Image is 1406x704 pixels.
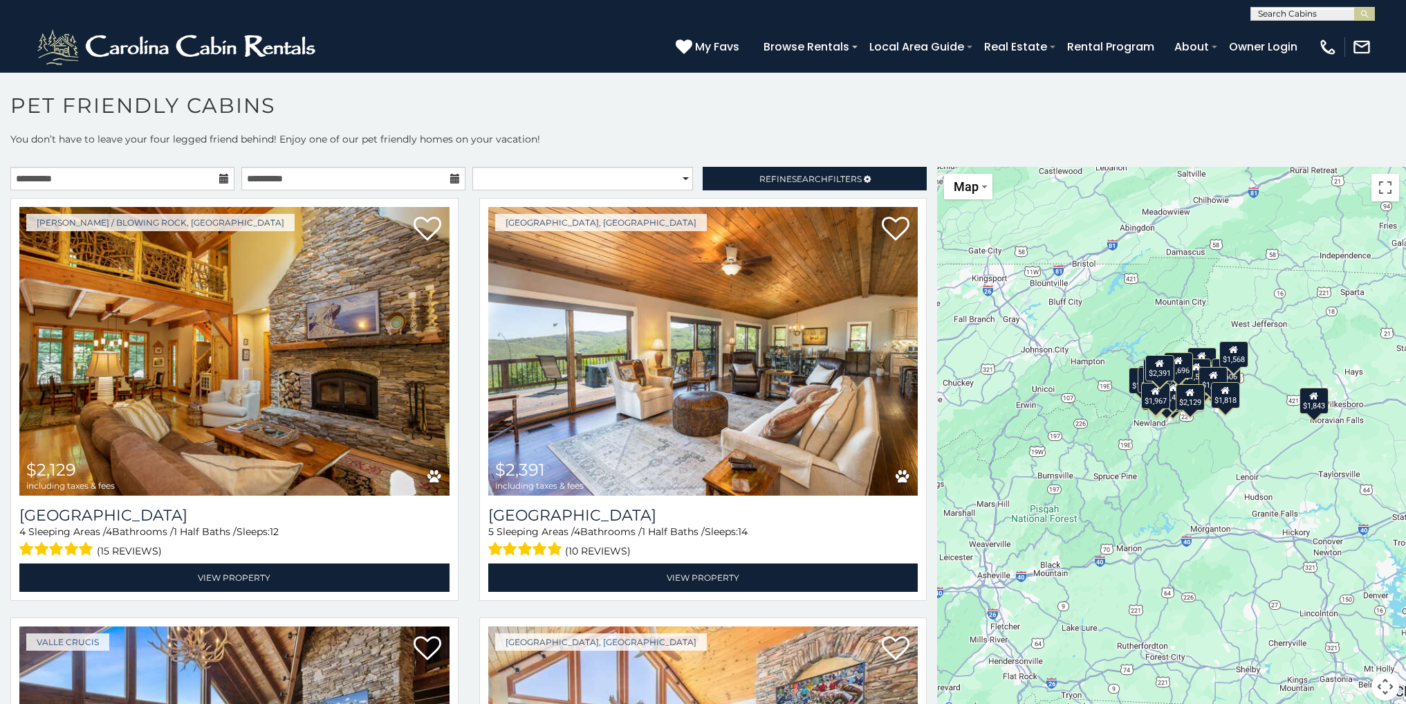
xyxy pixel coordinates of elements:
[26,460,76,480] span: $2,129
[977,35,1054,59] a: Real Estate
[488,563,918,592] a: View Property
[1187,347,1217,373] div: $2,057
[19,525,450,560] div: Sleeping Areas / Bathrooms / Sleeps:
[495,214,707,231] a: [GEOGRAPHIC_DATA], [GEOGRAPHIC_DATA]
[1152,385,1181,411] div: $2,200
[26,633,109,651] a: Valle Crucis
[1318,37,1338,57] img: phone-regular-white.png
[1352,37,1371,57] img: mail-regular-white.png
[488,506,918,525] a: [GEOGRAPHIC_DATA]
[106,525,112,538] span: 4
[1167,35,1216,59] a: About
[1060,35,1161,59] a: Rental Program
[676,38,743,56] a: My Favs
[26,481,115,490] span: including taxes & fees
[1219,341,1248,368] div: $1,568
[1371,673,1399,701] button: Map camera controls
[488,207,918,496] img: Beech Mountain Vista
[1164,352,1193,378] div: $1,696
[19,207,450,496] img: Mountain Song Lodge
[1199,367,1228,393] div: $1,697
[1143,383,1172,409] div: $1,650
[565,542,631,560] span: (10 reviews)
[1145,355,1174,381] div: $2,391
[495,481,584,490] span: including taxes & fees
[26,214,295,231] a: [PERSON_NAME] / Blowing Rock, [GEOGRAPHIC_DATA]
[642,525,705,538] span: 1 Half Baths /
[414,635,441,664] a: Add to favorites
[488,525,918,560] div: Sleeping Areas / Bathrooms / Sleeps:
[19,207,450,496] a: Mountain Song Lodge $2,129 including taxes & fees
[862,35,971,59] a: Local Area Guide
[1371,174,1399,201] button: Toggle fullscreen view
[1129,367,1158,393] div: $1,648
[1144,359,1173,385] div: $2,368
[19,506,450,525] a: [GEOGRAPHIC_DATA]
[757,35,856,59] a: Browse Rentals
[954,179,979,194] span: Map
[759,174,862,184] span: Refine Filters
[488,506,918,525] h3: Beech Mountain Vista
[1138,367,1167,393] div: $1,687
[174,525,237,538] span: 1 Half Baths /
[882,635,909,664] a: Add to favorites
[882,215,909,244] a: Add to favorites
[495,460,545,480] span: $2,391
[1158,379,1187,406] div: $1,467
[19,506,450,525] h3: Mountain Song Lodge
[1222,35,1304,59] a: Owner Login
[488,207,918,496] a: Beech Mountain Vista $2,391 including taxes & fees
[270,525,279,538] span: 12
[488,525,494,538] span: 5
[35,26,322,68] img: White-1-2.png
[19,563,450,592] a: View Property
[495,633,707,651] a: [GEOGRAPHIC_DATA], [GEOGRAPHIC_DATA]
[1141,382,1170,408] div: $1,967
[1211,381,1240,408] div: $1,818
[19,525,26,538] span: 4
[703,167,927,190] a: RefineSearchFilters
[1182,359,1211,385] div: $1,510
[1299,387,1329,413] div: $1,843
[792,174,828,184] span: Search
[97,542,162,560] span: (15 reviews)
[944,174,992,199] button: Change map style
[574,525,580,538] span: 4
[738,525,748,538] span: 14
[695,38,739,55] span: My Favs
[1176,383,1205,410] div: $2,129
